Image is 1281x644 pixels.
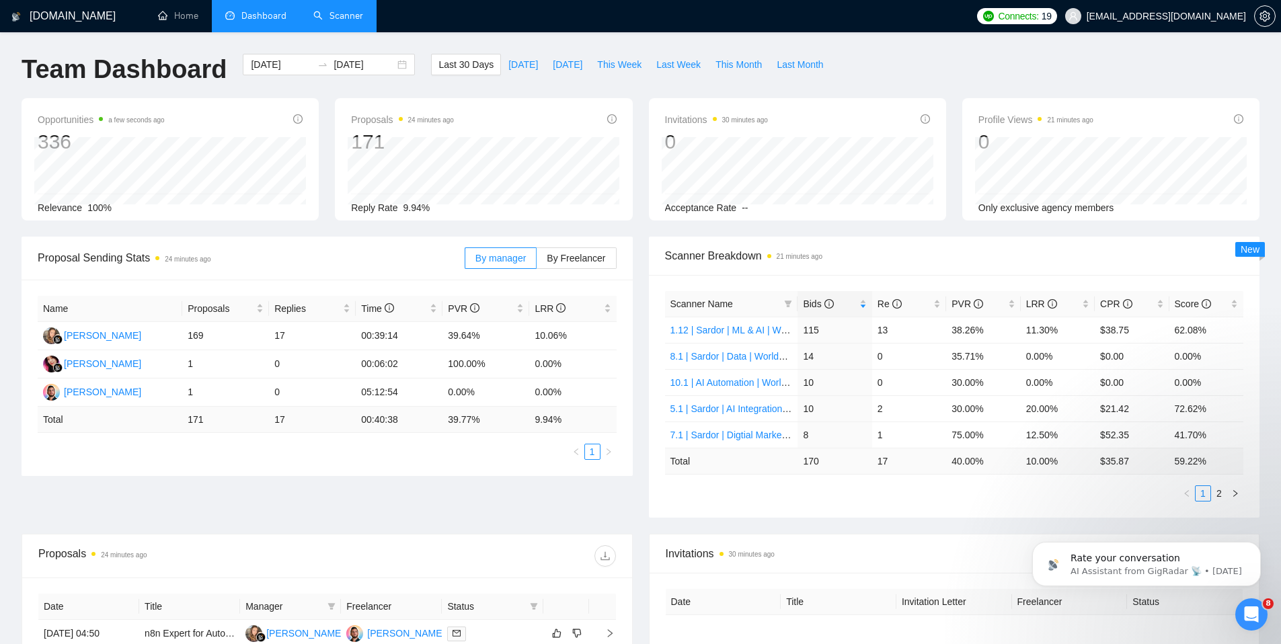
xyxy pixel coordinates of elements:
li: Previous Page [1179,485,1195,501]
td: 8 [798,421,871,448]
td: 170 [798,448,871,474]
td: 171 [182,407,269,433]
td: 10 [798,369,871,395]
span: [DATE] [508,57,538,72]
td: 62.08% [1169,317,1243,343]
span: -- [742,202,748,213]
button: right [600,444,617,460]
div: [PERSON_NAME] [367,626,444,641]
td: 75.00% [946,421,1020,448]
time: 30 minutes ago [722,116,768,124]
iframe: Intercom live chat [1235,598,1268,631]
td: $38.75 [1095,317,1169,343]
span: Time [361,303,393,314]
span: CPR [1100,298,1132,309]
td: 59.22 % [1169,448,1243,474]
td: $52.35 [1095,421,1169,448]
td: 0.00% [1169,343,1243,369]
span: dislike [572,628,582,639]
th: Proposals [182,296,269,322]
a: searchScanner [313,10,363,22]
span: user [1069,11,1078,21]
td: 0 [269,378,356,407]
time: 24 minutes ago [408,116,454,124]
td: 11.30% [1021,317,1095,343]
span: info-circle [921,114,930,124]
span: PVR [448,303,479,314]
span: 100% [87,202,112,213]
th: Replies [269,296,356,322]
li: 2 [1211,485,1227,501]
button: right [1227,485,1243,501]
img: NK [43,327,60,344]
span: Acceptance Rate [665,202,737,213]
td: 0.00% [442,378,529,407]
a: 2 [1212,486,1227,501]
td: $0.00 [1095,343,1169,369]
td: 17 [872,448,946,474]
span: By Freelancer [547,253,605,264]
img: logo [11,6,21,28]
span: Only exclusive agency members [978,202,1114,213]
th: Freelancer [341,594,442,620]
span: Dashboard [241,10,286,22]
a: 5.1 | Sardor | AI Integration | Worldwide [670,403,834,414]
li: Previous Page [568,444,584,460]
td: 40.00 % [946,448,1020,474]
span: swap-right [317,59,328,70]
td: 1 [182,378,269,407]
td: 115 [798,317,871,343]
button: left [568,444,584,460]
td: 2 [872,395,946,421]
td: 12.50% [1021,421,1095,448]
td: 20.00% [1021,395,1095,421]
img: gigradar-bm.png [53,363,63,372]
td: 0.00% [529,350,616,378]
input: End date [334,57,395,72]
th: Invitation Letter [896,589,1012,615]
button: left [1179,485,1195,501]
th: Title [139,594,240,620]
td: 00:39:14 [356,322,442,350]
span: mail [453,629,461,637]
h1: Team Dashboard [22,54,227,85]
a: 7.1 | Sardor | Digtial Marketing PPC | Worldwide [670,430,871,440]
time: 30 minutes ago [729,551,775,558]
span: filter [530,602,538,610]
input: Start date [251,57,312,72]
time: 21 minutes ago [777,253,822,260]
span: filter [784,300,792,308]
td: $0.00 [1095,369,1169,395]
td: 10.06% [529,322,616,350]
div: 0 [665,129,768,155]
span: This Month [715,57,762,72]
span: Last Month [777,57,823,72]
span: 19 [1042,9,1052,24]
span: Bids [803,298,833,309]
span: Invitations [666,545,1243,562]
img: upwork-logo.png [983,11,994,22]
span: Proposals [351,112,454,128]
td: 14 [798,343,871,369]
img: AM [43,384,60,401]
li: Next Page [600,444,617,460]
div: 336 [38,129,165,155]
td: 10.00 % [1021,448,1095,474]
button: This Week [590,54,649,75]
td: 39.77 % [442,407,529,433]
td: 1 [872,421,946,448]
th: Manager [240,594,341,620]
button: dislike [569,625,585,641]
td: 100.00% [442,350,529,378]
td: 05:12:54 [356,378,442,407]
td: 39.64% [442,322,529,350]
a: NK[PERSON_NAME] [245,627,344,638]
a: AM[PERSON_NAME] [346,627,444,638]
span: download [595,551,615,561]
span: right [594,629,615,638]
td: 17 [269,407,356,433]
span: like [552,628,561,639]
td: $ 35.87 [1095,448,1169,474]
span: Reply Rate [351,202,397,213]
